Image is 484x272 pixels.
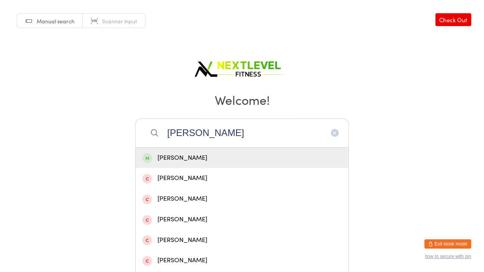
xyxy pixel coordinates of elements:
button: Exit kiosk mode [424,239,471,249]
div: [PERSON_NAME] [142,153,342,163]
span: Manual search [37,17,74,25]
span: Scanner input [102,17,137,25]
div: [PERSON_NAME] [142,194,342,204]
div: [PERSON_NAME] [142,173,342,184]
div: [PERSON_NAME] [142,214,342,225]
div: [PERSON_NAME] [142,255,342,266]
a: Check Out [435,13,471,26]
input: Search [135,118,349,147]
h2: Welcome! [8,91,476,108]
div: [PERSON_NAME] [142,235,342,246]
img: Next Level Fitness [193,55,291,80]
button: how to secure with pin [425,254,471,259]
